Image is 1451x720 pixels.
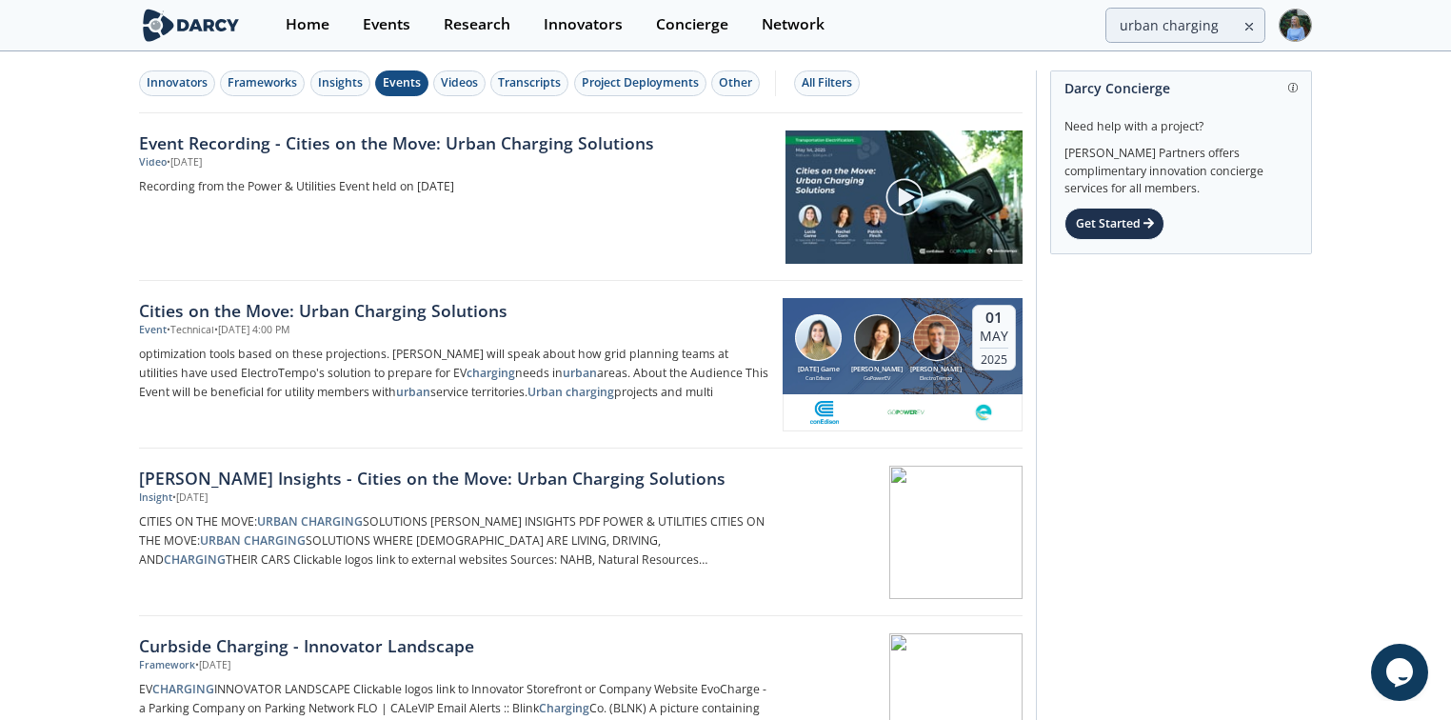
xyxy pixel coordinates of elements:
[139,177,772,196] a: Recording from the Power & Utilities Event held on [DATE]
[980,309,1008,328] div: 01
[396,384,430,400] strong: urban
[383,74,421,91] div: Events
[1064,135,1298,198] div: [PERSON_NAME] Partners offers complimentary innovation concierge services for all members.
[244,532,306,549] strong: CHARGING
[848,365,907,375] div: [PERSON_NAME]
[719,74,752,91] div: Other
[885,177,924,217] img: play-chapters-gray.svg
[906,365,965,375] div: [PERSON_NAME]
[885,401,925,424] img: 0125dc5e-9ce2-41a5-8928-d72ce53c47cd
[810,401,840,424] img: 1616516254073-ConEd.jpg
[574,70,706,96] button: Project Deployments
[139,512,769,570] p: CITIES ON THE MOVE: SOLUTIONS [PERSON_NAME] INSIGHTS PDF POWER & UTILITIES CITIES ON THE MOVE: SO...
[490,70,568,96] button: Transcripts
[139,345,769,402] p: optimization tools based on these projections. [PERSON_NAME] will speak about how grid planning t...
[539,700,589,716] strong: Charging
[980,348,1008,367] div: 2025
[139,449,1023,616] a: [PERSON_NAME] Insights - Cities on the Move: Urban Charging Solutions Insight •[DATE] CITIES ON T...
[195,658,230,673] div: • [DATE]
[563,365,597,381] strong: urban
[802,74,852,91] div: All Filters
[139,658,195,673] div: Framework
[467,365,515,381] strong: charging
[172,490,208,506] div: • [DATE]
[152,681,214,697] strong: CHARGING
[433,70,486,96] button: Videos
[444,17,510,32] div: Research
[980,328,1008,345] div: May
[527,384,563,400] strong: Urban
[906,374,965,382] div: ElectroTempo
[582,74,699,91] div: Project Deployments
[139,323,167,338] div: Event
[789,365,848,375] div: [DATE] Game
[441,74,478,91] div: Videos
[318,74,363,91] div: Insights
[310,70,370,96] button: Insights
[139,633,769,658] div: Curbside Charging - Innovator Landscape
[789,374,848,382] div: Con Edison
[167,155,202,170] div: • [DATE]
[147,74,208,91] div: Innovators
[139,155,167,170] div: Video
[711,70,760,96] button: Other
[139,70,215,96] button: Innovators
[363,17,410,32] div: Events
[257,513,298,530] strong: URBAN
[498,74,561,91] div: Transcripts
[762,17,825,32] div: Network
[167,323,289,338] div: • Technical • [DATE] 4:00 PM
[139,490,172,506] div: Insight
[220,70,305,96] button: Frameworks
[200,532,241,549] strong: URBAN
[139,9,243,42] img: logo-wide.svg
[139,466,769,490] div: [PERSON_NAME] Insights - Cities on the Move: Urban Charging Solutions
[1064,105,1298,135] div: Need help with a project?
[286,17,329,32] div: Home
[854,314,901,361] img: Rachel Corn
[794,70,860,96] button: All Filters
[972,401,996,424] img: 1653497294540-1643996190329%5B1%5D
[1105,8,1265,43] input: Advanced Search
[1288,83,1299,93] img: information.svg
[913,314,960,361] img: Patrick Finch
[228,74,297,91] div: Frameworks
[139,130,772,155] a: Event Recording - Cities on the Move: Urban Charging Solutions
[795,314,842,361] img: Lucia Game
[301,513,363,530] strong: CHARGING
[656,17,728,32] div: Concierge
[566,384,614,400] strong: charging
[139,298,769,323] div: Cities on the Move: Urban Charging Solutions
[1064,71,1298,105] div: Darcy Concierge
[544,17,623,32] div: Innovators
[139,281,1023,449] a: Cities on the Move: Urban Charging Solutions Event •Technical•[DATE] 4:00 PM optimization tools b...
[1279,9,1312,42] img: Profile
[164,551,226,568] strong: CHARGING
[375,70,428,96] button: Events
[1371,644,1432,701] iframe: chat widget
[1064,208,1164,240] div: Get Started
[848,374,907,382] div: GoPowerEV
